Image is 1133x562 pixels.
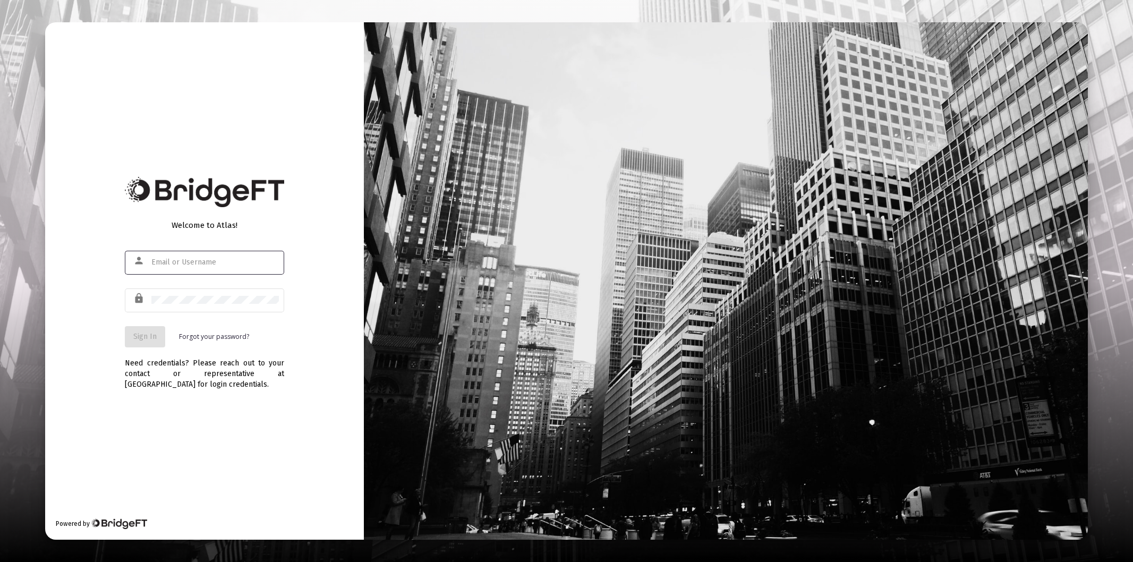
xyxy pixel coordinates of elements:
[133,292,146,305] mat-icon: lock
[125,326,165,347] button: Sign In
[151,258,279,267] input: Email or Username
[125,177,284,207] img: Bridge Financial Technology Logo
[56,518,147,529] div: Powered by
[125,347,284,390] div: Need credentials? Please reach out to your contact or representative at [GEOGRAPHIC_DATA] for log...
[179,331,249,342] a: Forgot your password?
[133,332,157,341] span: Sign In
[133,254,146,267] mat-icon: person
[91,518,147,529] img: Bridge Financial Technology Logo
[125,220,284,231] div: Welcome to Atlas!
